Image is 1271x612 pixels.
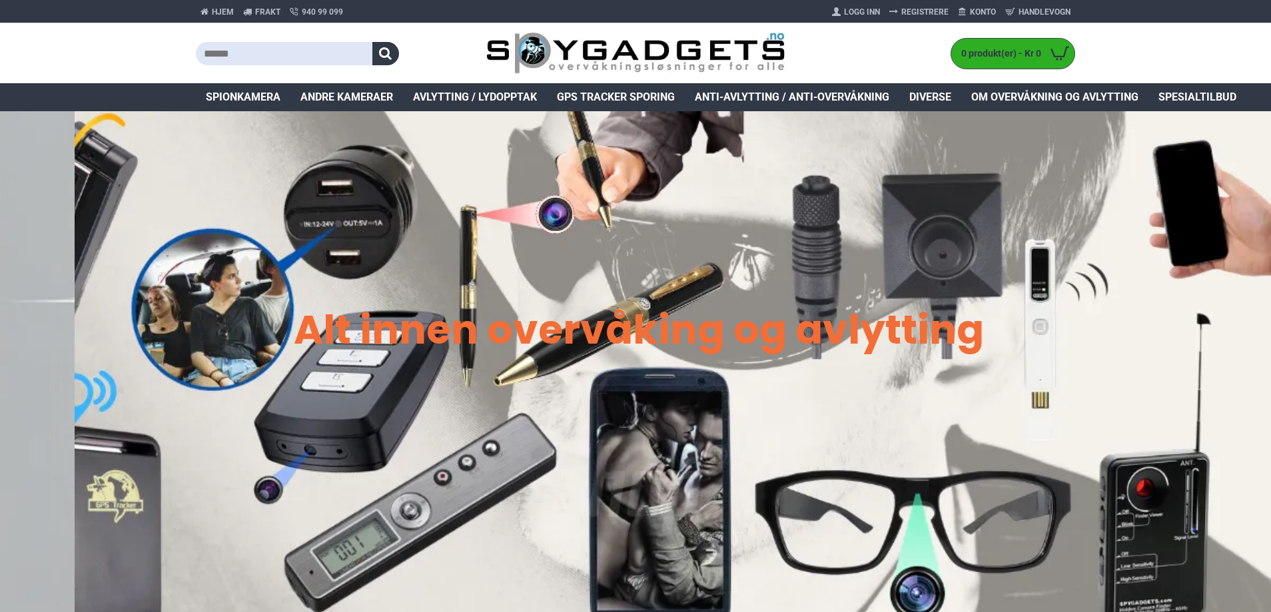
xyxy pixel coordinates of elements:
a: GPS Tracker Sporing [547,83,685,111]
img: SpyGadgets.no [486,32,785,75]
span: Spesialtilbud [1158,89,1236,105]
a: Anti-avlytting / Anti-overvåkning [685,83,899,111]
a: 0 produkt(er) - Kr 0 [951,39,1074,69]
span: GPS Tracker Sporing [557,89,675,105]
span: Om overvåkning og avlytting [971,89,1138,105]
span: Logg Inn [844,6,880,18]
span: 0 produkt(er) - Kr 0 [951,47,1045,61]
span: Anti-avlytting / Anti-overvåkning [695,89,889,105]
span: Hjem [212,6,234,18]
span: 940 99 099 [302,6,343,18]
a: Spionkamera [196,83,290,111]
a: Andre kameraer [290,83,403,111]
span: Avlytting / Lydopptak [413,89,537,105]
span: Spionkamera [206,89,280,105]
a: Handlevogn [1001,1,1075,23]
a: Diverse [899,83,961,111]
a: Registrere [885,1,953,23]
a: Logg Inn [827,1,885,23]
span: Andre kameraer [300,89,393,105]
a: Konto [953,1,1001,23]
a: Om overvåkning og avlytting [961,83,1148,111]
span: Konto [970,6,996,18]
span: Diverse [909,89,951,105]
span: Handlevogn [1019,6,1070,18]
span: Frakt [255,6,280,18]
span: Registrere [901,6,949,18]
a: Spesialtilbud [1148,83,1246,111]
a: Avlytting / Lydopptak [403,83,547,111]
